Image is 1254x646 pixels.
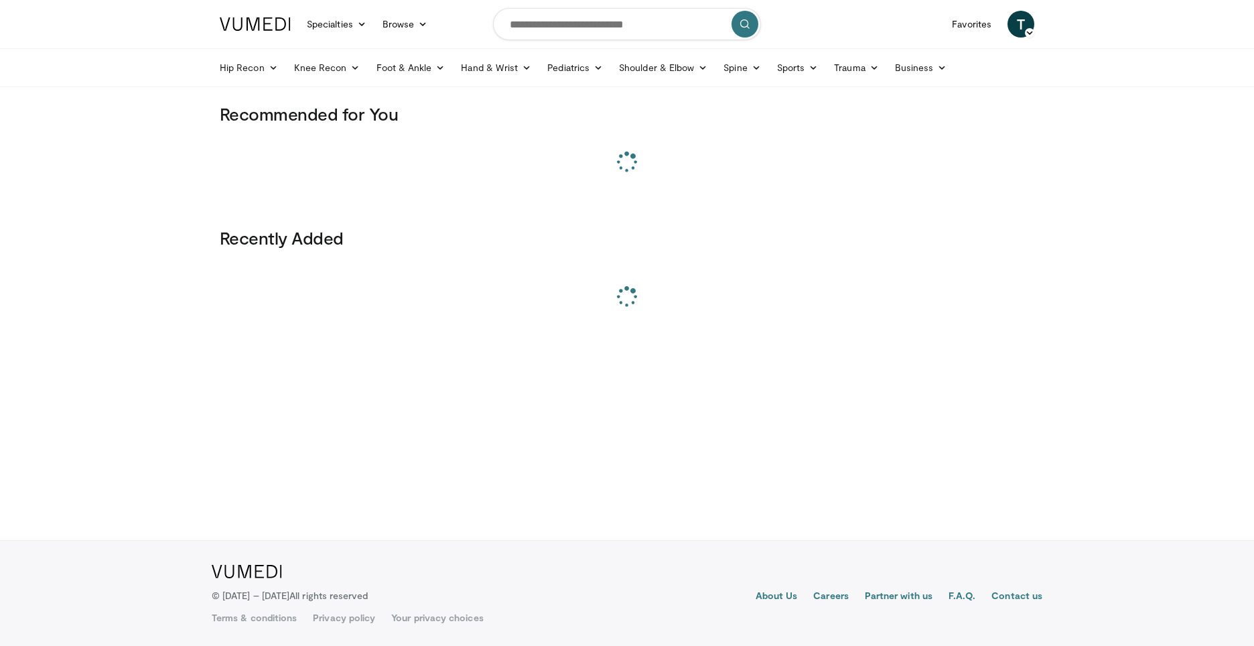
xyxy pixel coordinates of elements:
a: Trauma [826,54,887,81]
a: Browse [374,11,436,38]
a: Shoulder & Elbow [611,54,715,81]
span: All rights reserved [289,590,368,601]
a: Your privacy choices [391,611,483,625]
a: Careers [813,589,849,605]
a: Knee Recon [286,54,368,81]
a: Hip Recon [212,54,286,81]
a: Spine [715,54,768,81]
img: VuMedi Logo [220,17,291,31]
a: Favorites [944,11,999,38]
p: © [DATE] – [DATE] [212,589,368,602]
a: F.A.Q. [949,589,975,605]
a: Contact us [991,589,1042,605]
input: Search topics, interventions [493,8,761,40]
a: Hand & Wrist [453,54,539,81]
a: Privacy policy [313,611,375,625]
h3: Recently Added [220,227,1034,249]
a: About Us [756,589,798,605]
h3: Recommended for You [220,103,1034,125]
a: Pediatrics [539,54,611,81]
img: VuMedi Logo [212,565,282,578]
a: Business [887,54,955,81]
a: Specialties [299,11,374,38]
a: T [1007,11,1034,38]
a: Foot & Ankle [368,54,454,81]
a: Terms & conditions [212,611,297,625]
a: Sports [769,54,827,81]
a: Partner with us [865,589,932,605]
